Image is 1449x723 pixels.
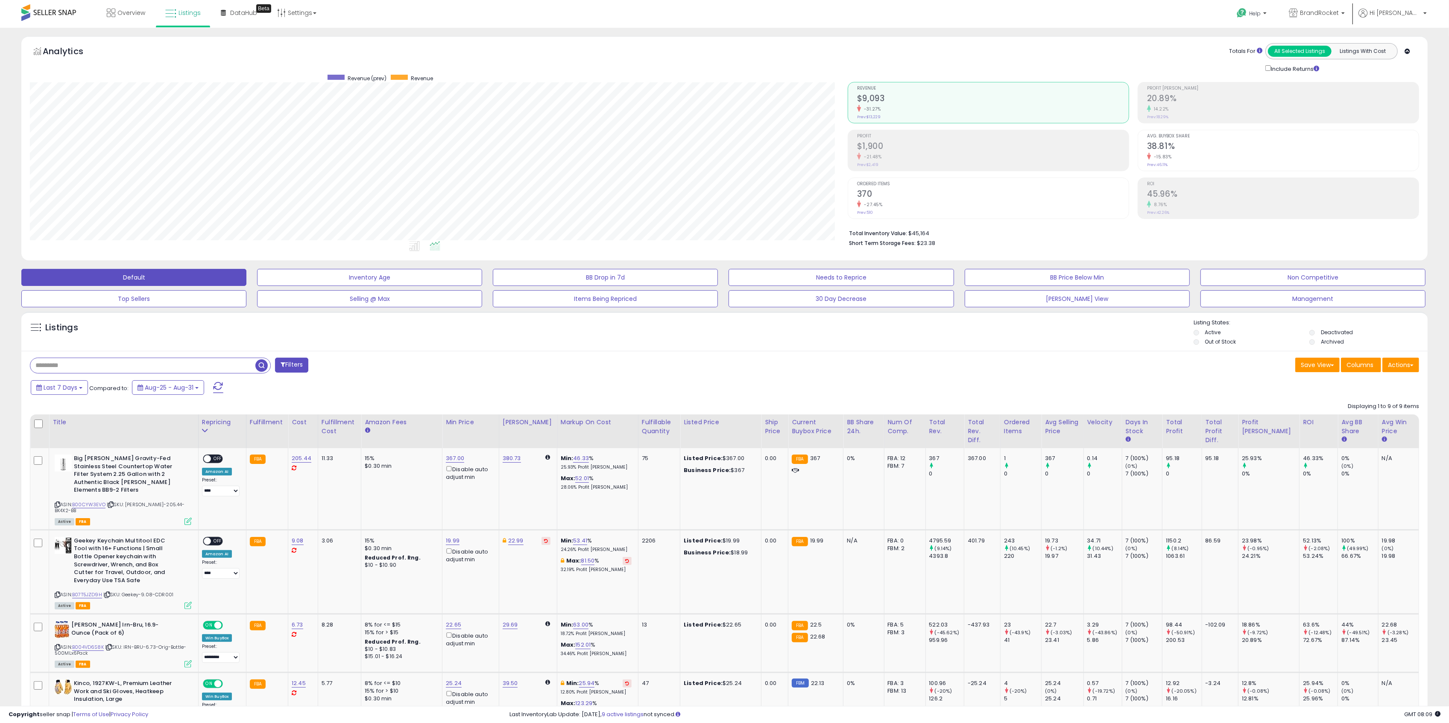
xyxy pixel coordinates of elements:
small: 14.22% [1151,106,1169,112]
p: 24.26% Profit [PERSON_NAME] [561,547,632,553]
b: Max: [566,557,581,565]
div: 15% [365,537,436,545]
small: (0%) [1126,545,1138,552]
small: Prev: 46.11% [1147,162,1168,167]
small: (-2.08%) [1309,545,1330,552]
b: Business Price: [684,466,731,474]
i: Get Help [1236,8,1247,18]
small: (-3.28%) [1388,629,1408,636]
div: 23.98% [1242,537,1299,545]
label: Archived [1321,338,1344,345]
a: 46.33 [573,454,589,463]
div: 15% [365,455,436,462]
a: Terms of Use [73,710,109,718]
p: 25.93% Profit [PERSON_NAME] [561,464,632,470]
button: Selling @ Max [257,290,482,307]
div: Win BuyBox [202,634,232,642]
span: 22.5 [810,621,822,629]
div: 0% [1242,470,1299,478]
div: Num of Comp. [888,418,922,436]
button: Management [1200,290,1426,307]
small: (9.14%) [935,545,952,552]
small: (0%) [1126,463,1138,469]
small: 8.76% [1151,201,1167,208]
b: Listed Price: [684,454,723,462]
div: 1150.2 [1166,537,1201,545]
a: B00CYW3EVO [72,501,105,508]
h2: 370 [857,189,1129,201]
a: 12.45 [292,679,306,688]
div: 7 (100%) [1126,621,1162,629]
div: 24.21% [1242,552,1299,560]
button: Inventory Age [257,269,482,286]
small: (-50.91%) [1172,629,1195,636]
span: Profit [857,134,1129,139]
a: 29.69 [503,621,518,629]
small: (-45.62%) [935,629,959,636]
small: (0%) [1341,463,1353,469]
a: 152.01 [575,641,591,649]
small: Prev: $2,419 [857,162,878,167]
div: 0 [1045,470,1083,478]
span: Help [1249,10,1261,17]
span: 22.68 [810,633,825,641]
button: Non Competitive [1200,269,1426,286]
div: FBA: 0 [888,537,919,545]
div: 95.18 [1166,455,1201,462]
div: FBA: 5 [888,621,919,629]
p: 32.19% Profit [PERSON_NAME] [561,567,632,573]
div: Total Rev. Diff. [968,418,997,445]
th: The percentage added to the cost of goods (COGS) that forms the calculator for Min & Max prices. [557,414,638,448]
div: Profit [PERSON_NAME] [1242,418,1296,436]
div: FBM: 3 [888,629,919,636]
div: $367.00 [684,455,755,462]
small: FBA [792,621,808,630]
div: Disable auto adjust min [446,547,492,563]
h5: Listings [45,322,78,334]
div: 3.06 [322,537,354,545]
div: Days In Stock [1126,418,1159,436]
div: 0% [847,621,877,629]
div: 46.33% [1303,455,1338,462]
div: 13 [642,621,673,629]
div: [PERSON_NAME] [503,418,553,427]
button: Columns [1341,358,1381,372]
div: % [561,455,632,470]
div: 100% [1341,537,1378,545]
div: ASIN: [55,621,192,667]
span: DataHub [230,9,257,17]
div: $18.99 [684,549,755,557]
div: -437.93 [968,621,994,629]
div: 0.14 [1087,455,1122,462]
small: (-9.72%) [1247,629,1268,636]
div: 4393.8 [929,552,964,560]
div: 3.29 [1087,621,1122,629]
button: Needs to Reprice [729,269,954,286]
div: 0% [1341,470,1378,478]
p: 18.72% Profit [PERSON_NAME] [561,631,632,637]
p: Listing States: [1194,319,1428,327]
div: Preset: [202,560,240,579]
b: Min: [561,621,574,629]
small: FBA [792,537,808,546]
div: 7 (100%) [1126,537,1162,545]
small: (-0.95%) [1247,545,1269,552]
div: BB Share 24h. [847,418,880,436]
div: 95.18 [1206,455,1232,462]
b: Max: [561,474,576,482]
h2: $9,093 [857,93,1129,105]
div: 367 [929,455,964,462]
div: % [561,557,632,573]
small: (0%) [1382,545,1394,552]
div: Markup on Cost [561,418,635,427]
img: 21c-28ebFvL._SL40_.jpg [55,455,72,472]
div: 0 [1166,470,1201,478]
a: 9 active listings [602,710,644,718]
div: 44% [1341,621,1378,629]
span: FBA [76,602,90,609]
a: 25.94 [579,679,595,688]
div: 11.33 [322,455,354,462]
div: Tooltip anchor [256,4,271,13]
div: 243 [1004,537,1041,545]
button: Listings With Cost [1331,46,1395,57]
